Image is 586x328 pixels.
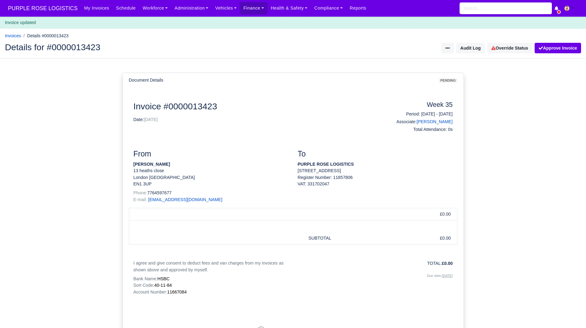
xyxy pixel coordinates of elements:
h4: Week 35 [380,101,453,109]
h2: Invoice #0000013423 [134,101,371,111]
span: 11667084 [167,290,186,294]
p: London [GEOGRAPHIC_DATA] [134,174,289,181]
a: Finance [240,2,267,14]
h6: Period: [DATE] - [DATE] [380,111,453,117]
a: Override Status [487,43,532,53]
p: [STREET_ADDRESS] [298,168,453,174]
h3: From [134,149,289,159]
a: My Invoices [81,2,113,14]
button: Audit Log [456,43,484,53]
a: [EMAIL_ADDRESS][DOMAIN_NAME] [148,197,222,202]
strong: [PERSON_NAME] [134,162,170,167]
a: Health & Safety [267,2,311,14]
p: EN1 3UP [134,181,289,187]
a: Schedule [113,2,139,14]
a: Vehicles [212,2,240,14]
a: PURPLE ROSE LOGISTICS [5,2,81,14]
a: Administration [171,2,212,14]
u: [DATE] [442,274,452,277]
span: Phone: [134,190,147,195]
span: [DATE] [144,117,158,122]
a: Compliance [311,2,346,14]
p: Bank Name: [134,276,289,282]
span: HSBC [157,276,170,281]
a: Workforce [139,2,171,14]
td: SUBTOTAL [161,232,333,244]
p: TOTAL: [298,260,453,267]
p: 7764597677 [134,190,289,196]
h6: Associate: [380,119,453,124]
li: Details #0000013423 [21,32,69,39]
p: Date: [134,116,371,123]
div: Register Number: 11857806 [293,174,457,188]
input: Search... [460,2,552,14]
a: Invoices [5,33,21,38]
h6: Total Attendance: 0s [380,127,453,132]
span: 40-11-84 [154,283,172,288]
p: 13 heaths close [134,168,289,174]
a: [PERSON_NAME] [417,119,452,124]
a: Reports [346,2,370,14]
p: I agree and give consent to deduct fees and van charges from my invoices as shown above and appro... [134,260,289,273]
button: Approve Invoice [535,43,581,53]
span: E-mail: [134,197,147,202]
strong: £0.00 [442,261,452,266]
strong: PURPLE ROSE LOGISTICS [298,162,354,167]
i: Due date: [427,274,453,277]
h2: Details for #0000013423 [5,43,289,51]
p: Account Number: [134,289,289,295]
span: pending [439,78,457,83]
h6: Document Details [129,78,163,83]
p: Sort Code: [134,282,289,289]
td: £0.00 [334,208,457,220]
td: £0.00 [334,232,457,244]
h3: To [298,149,453,159]
div: VAT: 331702047 [298,181,453,187]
